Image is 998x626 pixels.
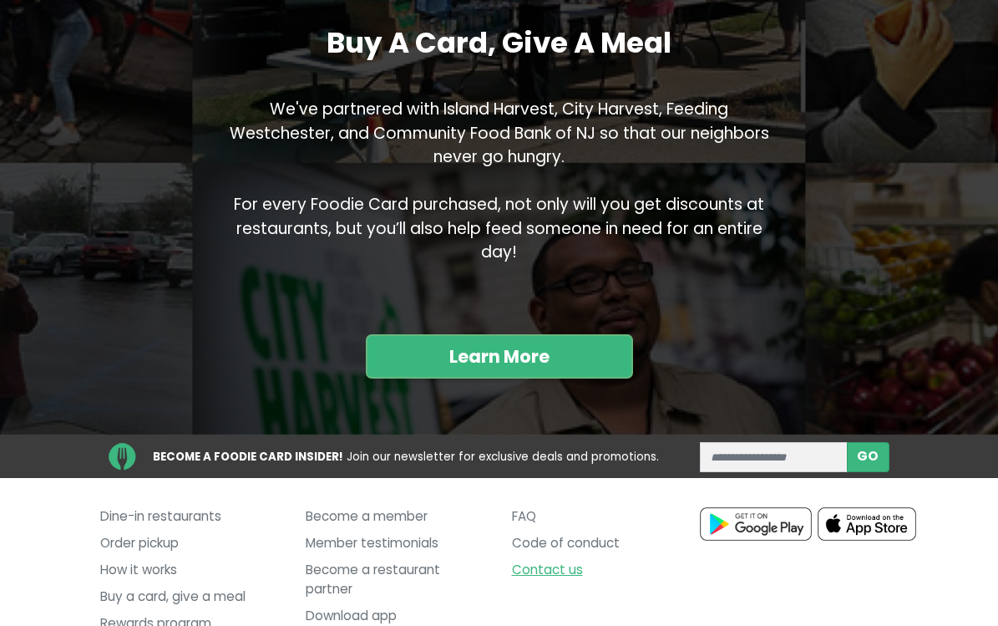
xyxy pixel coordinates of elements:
[153,449,343,465] strong: BECOME A FOODIE CARD INSIDER!
[347,449,659,465] span: Join our newsletter for exclusive deals and promotions.
[847,442,889,472] button: subscribe
[306,504,486,531] a: Become a member
[100,504,281,531] a: Dine-in restaurants
[100,583,281,610] a: Buy a card, give a meal
[219,98,779,283] p: We've partnered with Island Harvest, City Harvest, Feeding Westchester, and Community Food Bank o...
[100,531,281,557] a: Order pickup
[306,531,486,557] a: Member testimonials
[306,557,486,603] a: Become a restaurant partner
[200,26,798,60] h2: Buy A Card, Give A Meal
[700,442,848,472] input: enter email address
[366,334,633,378] a: Learn More
[100,557,281,584] a: How it works
[512,531,692,557] a: Code of conduct
[512,504,692,531] a: FAQ
[512,557,692,584] a: Contact us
